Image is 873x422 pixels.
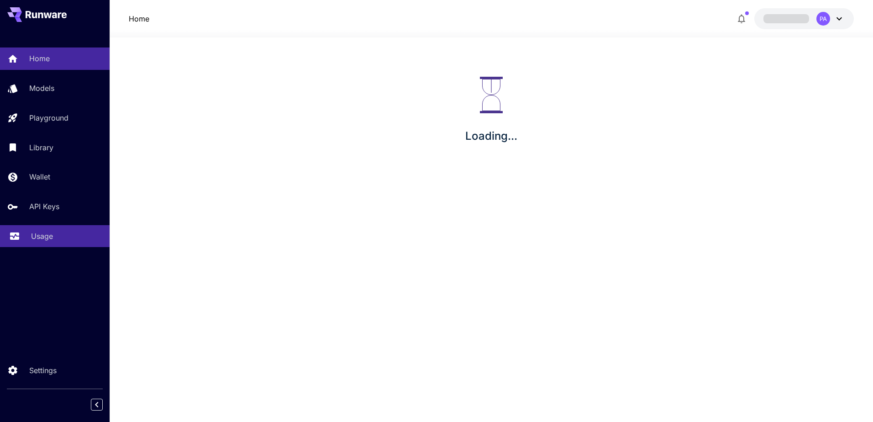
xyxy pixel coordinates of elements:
nav: breadcrumb [129,13,149,24]
p: API Keys [29,201,59,212]
div: PA [816,12,830,26]
p: Home [29,53,50,64]
p: Playground [29,112,68,123]
p: Settings [29,365,57,376]
button: PA [754,8,854,29]
a: Home [129,13,149,24]
p: Wallet [29,171,50,182]
p: Usage [31,231,53,242]
p: Loading... [465,128,517,144]
button: Collapse sidebar [91,399,103,411]
div: Collapse sidebar [98,396,110,413]
p: Library [29,142,53,153]
p: Models [29,83,54,94]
